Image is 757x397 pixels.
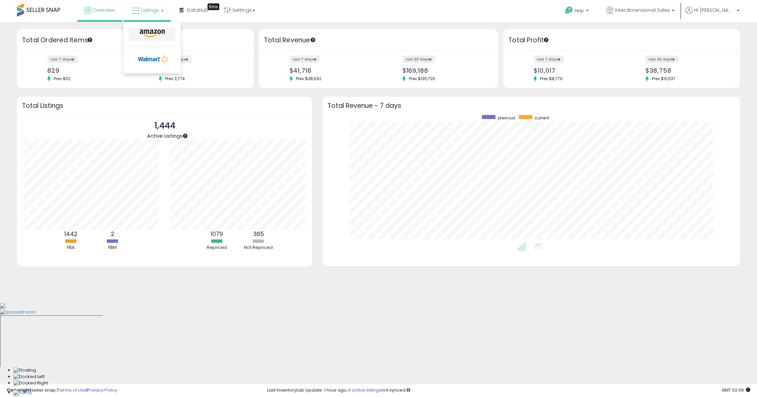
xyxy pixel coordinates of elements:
[406,76,439,81] span: Prev: $135,726
[14,374,45,380] img: Docked Left
[50,76,74,81] span: Prev: 802
[560,1,595,22] a: Help
[615,7,670,14] span: Interdimensional Sales
[685,7,739,22] a: Hi [PERSON_NAME]
[14,367,36,374] img: Floating
[402,67,486,74] div: $169,188
[293,76,325,81] span: Prev: $38,692
[290,67,373,74] div: $41,716
[14,390,32,396] img: Home
[534,55,564,63] label: last 7 days
[162,76,188,81] span: Prev: 2,774
[402,55,435,63] label: last 30 days
[22,103,307,108] h3: Total Listings
[211,230,223,238] b: 1079
[508,36,735,45] h3: Total Profit
[645,67,728,74] div: $38,758
[92,244,133,251] div: FBM
[649,76,679,81] span: Prev: $31,537
[645,55,678,63] label: last 30 days
[111,230,114,238] b: 2
[197,244,237,251] div: Repriced
[147,132,182,139] span: Active Listings
[310,37,316,43] div: Tooltip anchor
[694,7,735,14] span: Hi [PERSON_NAME]
[535,115,549,121] span: current
[93,7,115,14] span: Overview
[543,37,549,43] div: Tooltip anchor
[498,115,515,121] span: previous
[238,244,279,251] div: Not Repriced
[147,119,182,132] p: 1,444
[537,76,566,81] span: Prev: $8,776
[22,36,249,45] h3: Total Ordered Items
[290,55,320,63] label: last 7 days
[253,230,264,238] b: 365
[264,36,493,45] h3: Total Revenue
[575,8,584,14] span: Help
[141,7,159,14] span: Listings
[327,103,735,108] h3: Total Revenue - 7 days
[87,37,93,43] div: Tooltip anchor
[14,380,48,387] img: Docked Right
[64,230,77,238] b: 1442
[565,6,573,15] i: Get Help
[51,244,91,251] div: FBA
[47,67,130,74] div: 829
[182,133,188,139] div: Tooltip anchor
[47,55,78,63] label: last 7 days
[534,67,616,74] div: $10,017
[159,67,242,74] div: 3,430
[207,3,219,10] div: Tooltip anchor
[187,7,208,14] span: DataHub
